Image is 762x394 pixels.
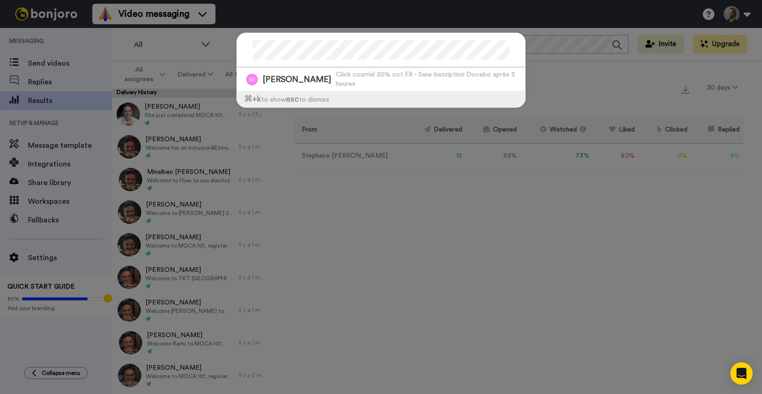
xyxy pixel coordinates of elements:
span: Click courriel 20% oct FR - Sans inscription Docebo après 3 heures [336,70,525,89]
span: esc [286,95,299,103]
img: Image of Suzie Rancourt [246,74,258,85]
span: ⌘ +k [244,95,261,103]
span: [PERSON_NAME] [263,74,331,85]
a: Image of Suzie Rancourt[PERSON_NAME]Click courriel 20% oct FR - Sans inscription Docebo après 3 h... [237,68,525,91]
div: to show to dismiss [237,91,525,107]
div: Open Intercom Messenger [730,362,753,385]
